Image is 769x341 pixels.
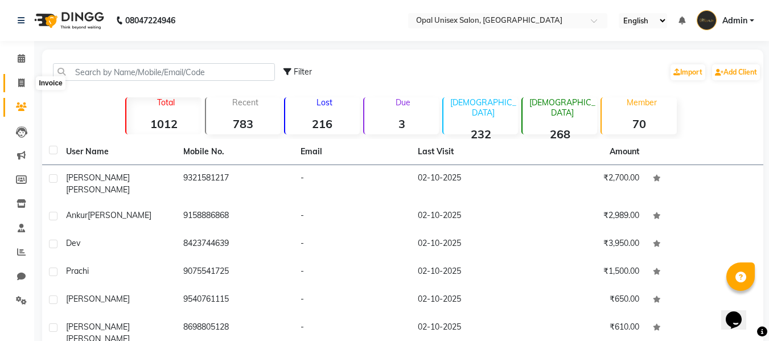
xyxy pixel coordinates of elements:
td: ₹1,500.00 [529,258,646,286]
span: [PERSON_NAME] [66,322,130,332]
td: 9540761115 [176,286,294,314]
th: User Name [59,139,176,165]
p: Due [367,97,439,108]
td: 02-10-2025 [411,258,528,286]
a: Import [671,64,705,80]
strong: 70 [602,117,676,131]
td: ₹650.00 [529,286,646,314]
td: ₹2,700.00 [529,165,646,203]
td: 02-10-2025 [411,231,528,258]
th: Mobile No. [176,139,294,165]
img: logo [29,5,107,36]
p: [DEMOGRAPHIC_DATA] [527,97,597,118]
span: Ankur [66,210,88,220]
span: [PERSON_NAME] [66,294,130,304]
span: Filter [294,67,312,77]
td: - [294,286,411,314]
td: - [294,258,411,286]
span: [PERSON_NAME] [66,184,130,195]
td: 02-10-2025 [411,165,528,203]
strong: 268 [523,127,597,141]
td: 02-10-2025 [411,286,528,314]
p: Recent [211,97,281,108]
td: 9158886868 [176,203,294,231]
b: 08047224946 [125,5,175,36]
span: Prachi [66,266,89,276]
span: [PERSON_NAME] [66,172,130,183]
div: Invoice [36,76,65,90]
th: Email [294,139,411,165]
p: Member [606,97,676,108]
th: Last Visit [411,139,528,165]
strong: 232 [443,127,518,141]
iframe: chat widget [721,295,758,330]
td: - [294,203,411,231]
strong: 783 [206,117,281,131]
p: [DEMOGRAPHIC_DATA] [448,97,518,118]
th: Amount [603,139,646,165]
td: 8423744639 [176,231,294,258]
img: Admin [697,10,717,30]
strong: 216 [285,117,360,131]
td: ₹2,989.00 [529,203,646,231]
strong: 3 [364,117,439,131]
span: dev [66,238,80,248]
p: Total [131,97,201,108]
td: 9321581217 [176,165,294,203]
td: - [294,231,411,258]
td: ₹3,950.00 [529,231,646,258]
p: Lost [290,97,360,108]
span: Admin [722,15,747,27]
input: Search by Name/Mobile/Email/Code [53,63,275,81]
td: 02-10-2025 [411,203,528,231]
span: [PERSON_NAME] [88,210,151,220]
a: Add Client [712,64,760,80]
strong: 1012 [126,117,201,131]
td: - [294,165,411,203]
td: 9075541725 [176,258,294,286]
